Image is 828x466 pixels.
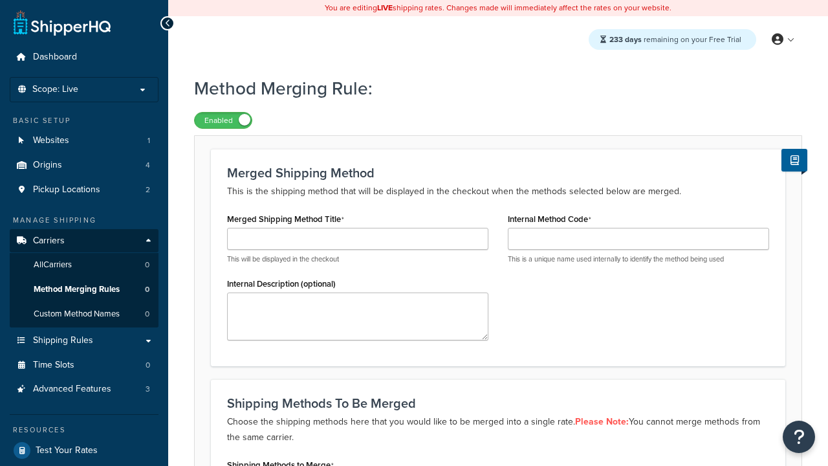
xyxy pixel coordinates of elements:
h3: Shipping Methods To Be Merged [227,396,769,410]
a: Advanced Features3 [10,377,158,401]
a: Origins4 [10,153,158,177]
li: Advanced Features [10,377,158,401]
span: 3 [146,384,150,395]
p: This will be displayed in the checkout [227,254,488,264]
span: 0 [145,309,149,320]
div: Manage Shipping [10,215,158,226]
span: Advanced Features [33,384,111,395]
span: 2 [146,184,150,195]
a: Pickup Locations2 [10,178,158,202]
a: Shipping Rules [10,329,158,353]
button: Open Resource Center [783,421,815,453]
p: Choose the shipping methods here that you would like to be merged into a single rate. You cannot ... [227,414,769,445]
strong: Please Note: [575,415,629,428]
strong: 233 days [609,34,642,45]
span: remaining on your Free Trial [609,34,741,45]
span: Websites [33,135,69,146]
span: 4 [146,160,150,171]
div: Basic Setup [10,115,158,126]
a: Time Slots0 [10,353,158,377]
h3: Merged Shipping Method [227,166,769,180]
label: Internal Method Code [508,214,591,225]
b: LIVE [377,2,393,14]
span: 0 [145,260,149,271]
span: Test Your Rates [36,445,98,456]
p: This is a unique name used internally to identify the method being used [508,254,769,264]
span: Custom Method Names [34,309,120,320]
label: Merged Shipping Method Title [227,214,344,225]
li: Time Slots [10,353,158,377]
label: Enabled [195,113,252,128]
li: Custom Method Names [10,302,158,326]
span: Shipping Rules [33,335,93,346]
a: Custom Method Names0 [10,302,158,326]
h1: Method Merging Rule: [194,76,786,101]
span: Pickup Locations [33,184,100,195]
li: Origins [10,153,158,177]
div: Resources [10,425,158,436]
span: Scope: Live [32,84,78,95]
span: Origins [33,160,62,171]
span: Time Slots [33,360,74,371]
li: Method Merging Rules [10,278,158,302]
a: Test Your Rates [10,439,158,462]
span: Method Merging Rules [34,284,120,295]
span: Dashboard [33,52,77,63]
label: Internal Description (optional) [227,279,336,289]
span: 0 [145,284,149,295]
li: Pickup Locations [10,178,158,202]
a: Method Merging Rules0 [10,278,158,302]
li: Websites [10,129,158,153]
li: Carriers [10,229,158,327]
a: Carriers [10,229,158,253]
p: This is the shipping method that will be displayed in the checkout when the methods selected belo... [227,184,769,199]
a: Websites1 [10,129,158,153]
a: Dashboard [10,45,158,69]
button: Show Help Docs [781,149,807,172]
a: AllCarriers0 [10,253,158,277]
span: 0 [146,360,150,371]
span: All Carriers [34,260,72,271]
span: 1 [147,135,150,146]
span: Carriers [33,236,65,247]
